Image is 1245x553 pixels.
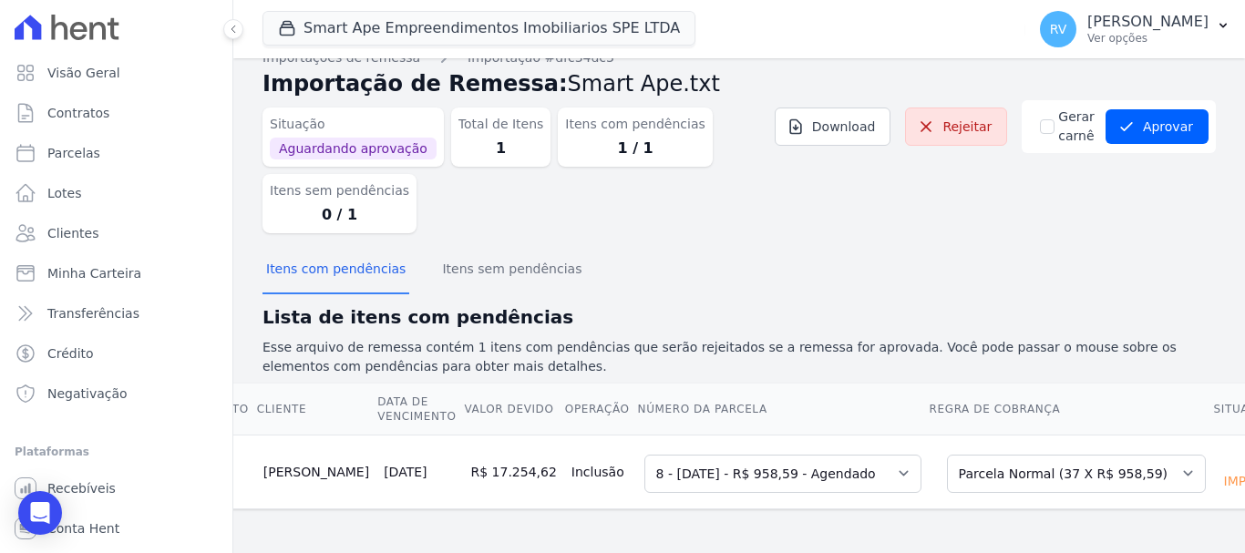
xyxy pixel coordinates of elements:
th: Data de Vencimento [376,384,463,435]
span: Negativação [47,384,128,403]
div: Plataformas [15,441,218,463]
span: Transferências [47,304,139,323]
td: Inclusão [564,435,637,508]
a: Rejeitar [905,108,1007,146]
span: Parcelas [47,144,100,162]
a: Lotes [7,175,225,211]
button: Aprovar [1106,109,1209,144]
a: Transferências [7,295,225,332]
a: Contratos [7,95,225,131]
button: Itens sem pendências [438,247,585,294]
div: Open Intercom Messenger [18,491,62,535]
dt: Itens sem pendências [270,181,409,200]
td: R$ 17.254,62 [464,435,564,508]
a: Negativação [7,375,225,412]
label: Gerar carnê [1058,108,1095,146]
dd: 0 / 1 [270,204,409,226]
span: Crédito [47,344,94,363]
a: Visão Geral [7,55,225,91]
a: Parcelas [7,135,225,171]
th: Número da Parcela [637,384,929,435]
dt: Total de Itens [458,115,544,134]
a: Conta Hent [7,510,225,547]
dd: 1 / 1 [565,138,705,159]
span: RV [1050,23,1067,36]
p: [PERSON_NAME] [1087,13,1209,31]
dt: Itens com pendências [565,115,705,134]
th: Regra de Cobrança [929,384,1213,435]
p: Ver opções [1087,31,1209,46]
p: Esse arquivo de remessa contém 1 itens com pendências que serão rejeitados se a remessa for aprov... [262,338,1216,376]
button: Itens com pendências [262,247,409,294]
td: [DATE] [376,435,463,508]
dd: 1 [458,138,544,159]
span: Lotes [47,184,82,202]
span: Clientes [47,224,98,242]
span: Smart Ape.txt [568,71,720,97]
button: RV [PERSON_NAME] Ver opções [1025,4,1245,55]
button: Smart Ape Empreendimentos Imobiliarios SPE LTDA [262,11,695,46]
a: Download [775,108,891,146]
th: Valor devido [464,384,564,435]
td: [PERSON_NAME] [256,435,376,508]
a: Recebíveis [7,470,225,507]
span: Recebíveis [47,479,116,497]
span: Visão Geral [47,64,120,82]
a: Crédito [7,335,225,372]
span: Conta Hent [47,519,119,538]
dt: Situação [270,115,437,134]
h2: Importação de Remessa: [262,67,1216,100]
th: Operação [564,384,637,435]
th: Cliente [256,384,376,435]
a: Clientes [7,215,225,251]
span: Minha Carteira [47,264,141,282]
h2: Lista de itens com pendências [262,303,1216,331]
a: Minha Carteira [7,255,225,292]
span: Contratos [47,104,109,122]
span: Aguardando aprovação [270,138,437,159]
